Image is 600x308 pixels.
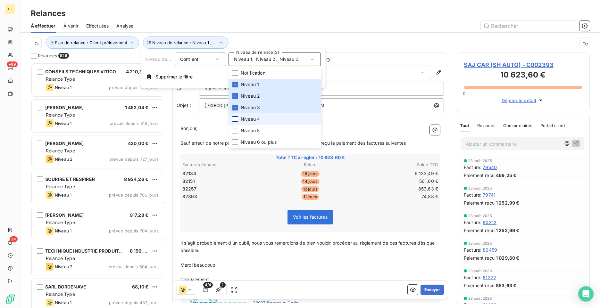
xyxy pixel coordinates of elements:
[354,161,438,168] th: Solde TTC
[182,178,195,184] span: 82151
[464,69,582,82] h3: 10 623,60 €
[177,85,199,92] label: Cc :
[180,140,409,146] span: Sauf erreur de notre part, il semble que nous n’avons pas encore reçu le paiement des factures su...
[204,84,273,93] input: Adresse email en copie ...
[130,212,148,218] span: 917,28 €
[5,294,15,304] img: Logo LeanPay
[496,282,516,289] span: 853,63 €
[502,97,537,104] span: Déplier le détail
[31,63,165,308] div: grid
[45,105,84,110] span: [PERSON_NAME]
[55,228,71,233] span: Niveau 1
[182,193,197,200] span: 82393
[496,172,516,179] span: 469,25 €
[301,179,319,184] span: 14 jours
[109,85,159,90] span: prévue depuis 1711 jours
[354,193,438,200] td: 74,88 €
[128,141,148,146] span: 420,00 €
[464,227,495,234] span: Paiement reçu
[55,85,71,90] span: Niveau 1
[496,199,520,206] span: 1 252,99 €
[301,171,319,177] span: 18 jours
[241,104,260,111] span: Niveau 3
[293,214,328,220] span: Voir les factures
[109,300,159,305] span: prévue depuis 437 jours
[177,102,191,108] span: Objet :
[234,56,252,62] span: Niveau 1
[276,56,277,62] span: ,
[46,184,75,189] span: Relance Type
[256,56,275,62] span: Niveau 2
[58,53,69,59] span: 526
[354,185,438,192] td: 853,63 €
[220,282,226,288] span: 1
[483,191,496,198] span: 79741
[483,274,496,281] span: 81272
[483,164,497,171] span: 79540
[204,102,206,108] span: [
[46,112,75,118] span: Relance Type
[206,102,259,109] span: FIGECO [PERSON_NAME]
[46,36,139,49] button: Plan de relance : Client prélèvement
[110,121,159,126] span: prévue depuis 816 jours
[5,4,15,14] div: FT
[46,291,75,297] span: Relance Type
[143,36,229,49] button: Niveau de relance : Niveau 1 , ...
[241,139,277,145] span: Niveau 6 ou plus
[126,69,150,74] span: 4 210,95 €
[203,282,213,288] span: 4/4
[55,40,127,45] span: Plan de relance : Client prélèvement
[241,70,265,76] span: Notification
[464,274,481,281] span: Facture :
[464,255,495,261] span: Paiement reçu
[464,191,481,198] span: Facture :
[468,159,492,163] span: 23 août 2025
[483,247,497,253] span: 80459
[55,300,71,305] span: Niveau 1
[31,23,56,29] span: À effectuer
[468,241,492,245] span: 23 août 2025
[55,192,71,198] span: Niveau 1
[481,21,577,31] input: Rechercher
[241,116,260,122] span: Niveau 4
[55,121,71,126] span: Niveau 1
[46,255,75,261] span: Relance Type
[301,186,319,192] span: 12 jours
[460,123,470,128] span: Tout
[464,61,582,69] span: SAJ CAR (SH AUTO) - C002393
[45,284,86,289] span: SARL BORDENAVE
[464,164,481,171] span: Facture :
[45,69,124,74] span: CONSEILS TECHNIQUES VITICOLES
[31,8,65,19] h3: Relances
[241,127,260,134] span: Niveau 5
[7,61,18,67] span: +99
[279,56,299,62] span: Niveau 3
[464,219,481,226] span: Facture :
[38,53,57,59] span: Relances
[421,285,444,295] button: Envoyer
[46,148,75,153] span: Relance Type
[182,186,196,192] span: 82257
[483,219,496,226] span: 80212
[464,172,495,179] span: Paiement reçu
[109,228,159,233] span: prévue depuis 704 jours
[180,240,436,253] span: Il s’agit probablement d’un oubli, nous vous remercions de bien vouloir procéder au règlement de ...
[252,56,254,62] span: ,
[141,70,325,84] button: Supprimer le filtre
[152,40,217,45] span: Niveau de relance : Niveau 1 , ...
[55,157,72,162] span: Niveau 2
[496,255,520,261] span: 1 029,60 €
[109,157,159,162] span: prévue depuis 727 jours
[46,76,75,82] span: Relance Type
[477,123,496,128] span: Relances
[241,93,260,99] span: Niveau 2
[468,214,492,218] span: 23 août 2025
[125,105,149,110] span: 1 452,04 €
[145,56,184,62] span: Niveau de relance
[182,170,196,177] span: 82134
[500,97,546,104] button: Déplier le détail
[45,212,84,218] span: [PERSON_NAME]
[180,56,198,62] span: Contient
[268,161,353,168] th: Retard
[55,264,72,269] span: Niveau 2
